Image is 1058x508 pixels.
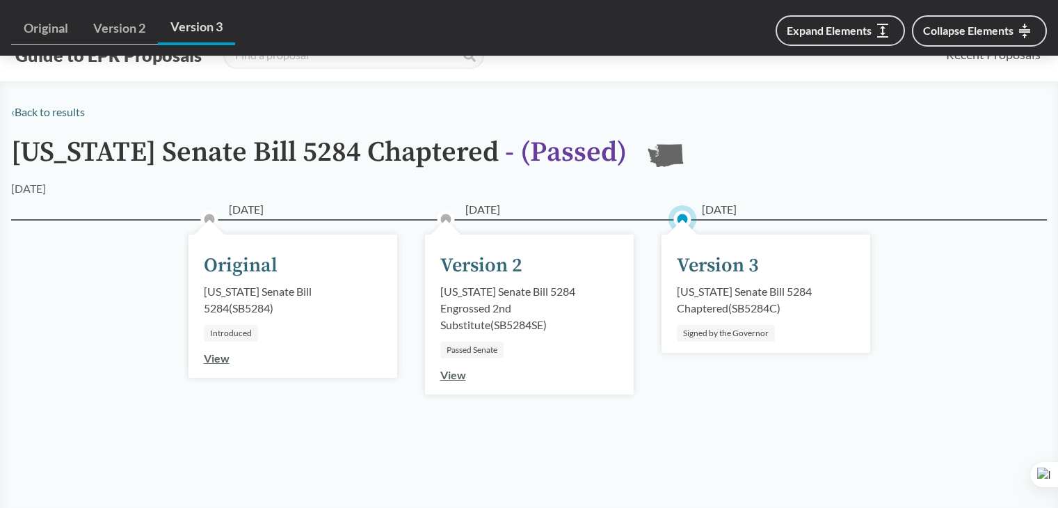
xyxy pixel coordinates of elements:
[11,137,627,180] h1: [US_STATE] Senate Bill 5284 Chaptered
[204,283,382,317] div: [US_STATE] Senate Bill 5284 ( SB5284 )
[11,13,81,45] a: Original
[677,251,759,280] div: Version 3
[702,201,737,218] span: [DATE]
[204,325,258,342] div: Introduced
[81,13,158,45] a: Version 2
[465,201,500,218] span: [DATE]
[776,15,905,46] button: Expand Elements
[440,251,522,280] div: Version 2
[204,251,278,280] div: Original
[677,283,855,317] div: [US_STATE] Senate Bill 5284 Chaptered ( SB5284C )
[440,342,504,358] div: Passed Senate
[440,283,618,333] div: [US_STATE] Senate Bill 5284 Engrossed 2nd Substitute ( SB5284SE )
[440,368,466,381] a: View
[505,135,627,170] span: - ( Passed )
[11,180,46,197] div: [DATE]
[204,351,230,365] a: View
[11,105,85,118] a: ‹Back to results
[158,11,235,45] a: Version 3
[229,201,264,218] span: [DATE]
[677,325,775,342] div: Signed by the Governor
[912,15,1047,47] button: Collapse Elements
